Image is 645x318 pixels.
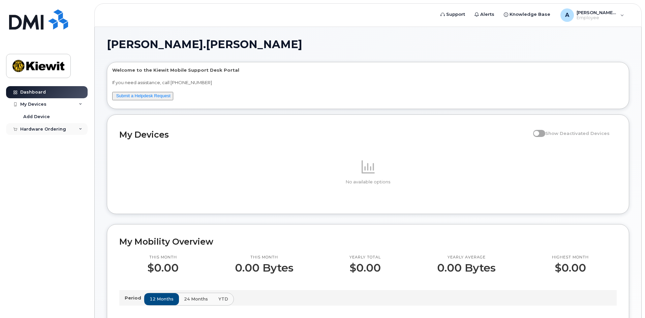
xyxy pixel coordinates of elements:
a: Submit a Helpdesk Request [116,93,171,98]
input: Show Deactivated Devices [533,127,539,132]
p: Welcome to the Kiewit Mobile Support Desk Portal [112,67,624,73]
p: $0.00 [147,262,179,274]
span: YTD [218,296,228,302]
p: This month [147,255,179,260]
iframe: Messenger Launcher [616,289,640,313]
h2: My Devices [119,130,530,140]
p: 0.00 Bytes [437,262,496,274]
p: This month [235,255,294,260]
h2: My Mobility Overview [119,237,617,247]
p: Period [125,295,144,301]
span: [PERSON_NAME].[PERSON_NAME] [107,39,302,49]
span: Show Deactivated Devices [545,131,610,136]
p: If you need assistance, call [PHONE_NUMBER] [112,79,624,86]
p: 0.00 Bytes [235,262,294,274]
p: Highest month [552,255,589,260]
p: Yearly average [437,255,496,260]
p: $0.00 [349,262,381,274]
span: 24 months [184,296,208,302]
p: Yearly total [349,255,381,260]
button: Submit a Helpdesk Request [112,92,173,100]
p: No available options [119,179,617,185]
p: $0.00 [552,262,589,274]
